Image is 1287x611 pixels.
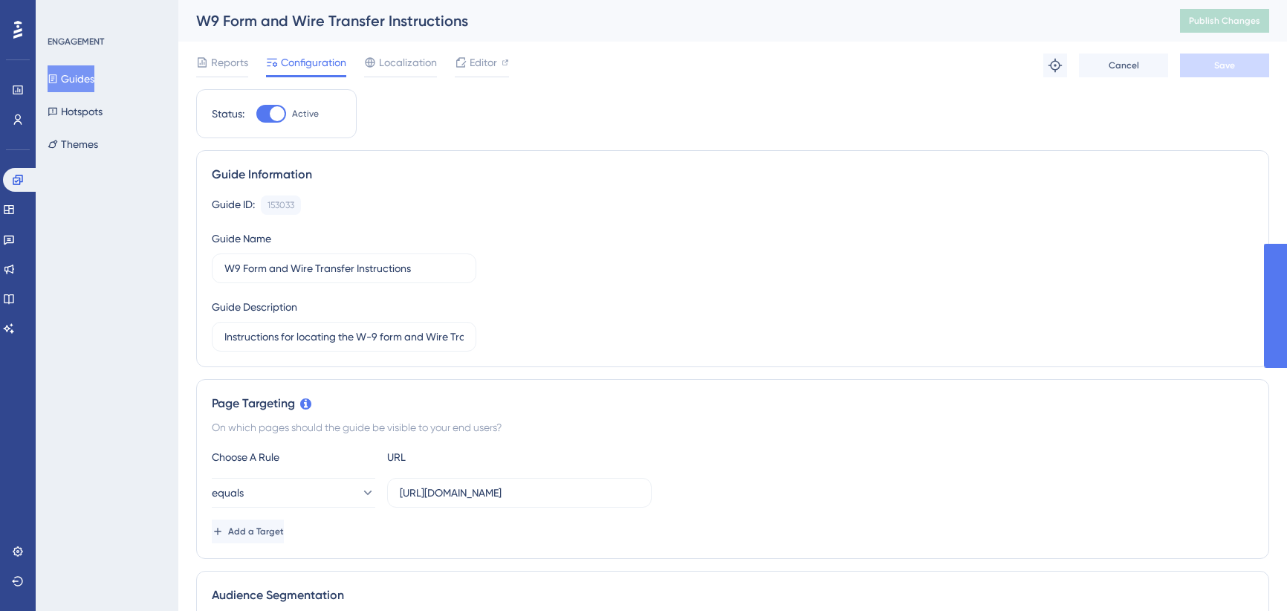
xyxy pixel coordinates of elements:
button: Themes [48,131,98,158]
div: URL [387,448,551,466]
input: Type your Guide’s Name here [224,260,464,277]
span: Publish Changes [1189,15,1260,27]
button: Hotspots [48,98,103,125]
span: Active [292,108,319,120]
span: Save [1214,59,1235,71]
input: Type your Guide’s Description here [224,329,464,345]
span: Reports [211,54,248,71]
button: equals [212,478,375,508]
button: Cancel [1079,54,1168,77]
span: Editor [470,54,497,71]
span: equals [212,484,244,502]
button: Save [1180,54,1269,77]
div: 153033 [268,199,294,211]
iframe: UserGuiding AI Assistant Launcher [1225,552,1269,597]
div: Choose A Rule [212,448,375,466]
span: Localization [379,54,437,71]
div: ENGAGEMENT [48,36,104,48]
div: On which pages should the guide be visible to your end users? [212,418,1254,436]
span: Add a Target [228,526,284,537]
button: Add a Target [212,520,284,543]
div: Guide Information [212,166,1254,184]
div: Page Targeting [212,395,1254,413]
div: W9 Form and Wire Transfer Instructions [196,10,1143,31]
input: yourwebsite.com/path [400,485,639,501]
span: Configuration [281,54,346,71]
div: Guide Description [212,298,297,316]
div: Guide Name [212,230,271,248]
button: Guides [48,65,94,92]
button: Publish Changes [1180,9,1269,33]
div: Guide ID: [212,195,255,215]
div: Audience Segmentation [212,586,1254,604]
div: Status: [212,105,244,123]
span: Cancel [1109,59,1139,71]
